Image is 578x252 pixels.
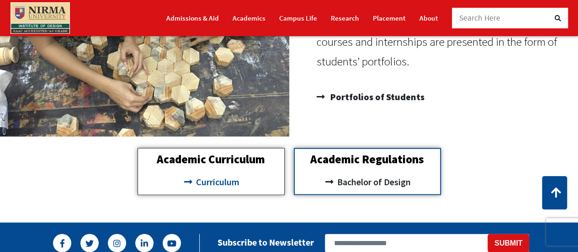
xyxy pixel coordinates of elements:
a: Research [331,10,359,26]
a: Admissions & Aid [166,10,219,26]
a: Curriculum [143,174,280,189]
a: Portfolios of Students [317,87,569,106]
a: Placement [373,10,406,26]
button: Submit [488,234,529,252]
a: About [419,10,438,26]
span: Portfolios of Students [328,87,424,106]
a: Bachelor of Design [299,174,435,189]
span: Curriculum [194,174,239,189]
span: Search Here [459,13,501,23]
img: main_logo [11,2,70,34]
a: Academics [233,10,265,26]
h2: Subscribe to Newsletter [217,236,314,247]
a: Campus Life [279,10,317,26]
span: Bachelor of Design [335,174,411,189]
h2: Academic Curriculum [143,153,280,165]
h2: Academic Regulations [299,153,435,165]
